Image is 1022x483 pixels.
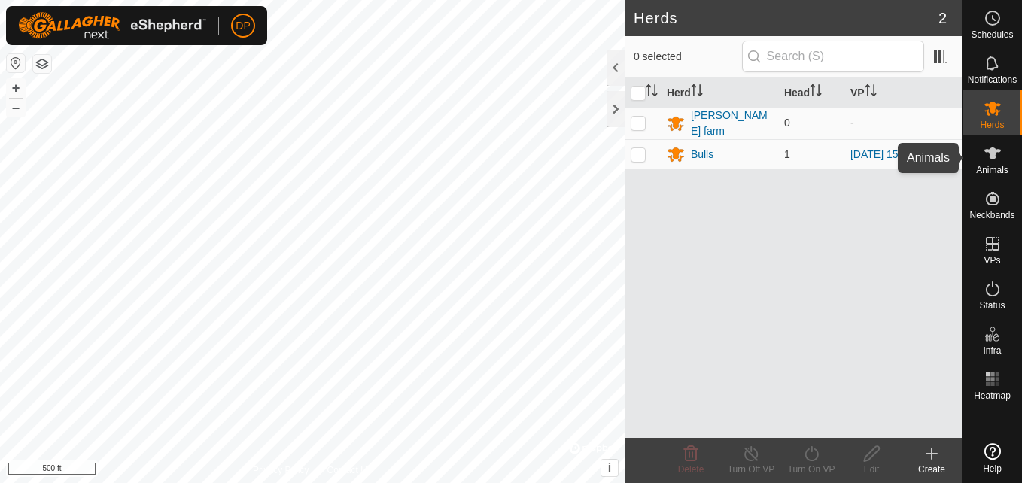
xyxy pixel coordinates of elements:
span: i [608,461,611,474]
button: – [7,99,25,117]
span: Schedules [971,30,1013,39]
h2: Herds [634,9,938,27]
span: Herds [980,120,1004,129]
th: Herd [661,78,778,108]
div: Create [902,463,962,476]
span: Help [983,464,1002,473]
p-sorticon: Activate to sort [865,87,877,99]
button: Reset Map [7,54,25,72]
span: DP [236,18,250,34]
span: Animals [976,166,1008,175]
p-sorticon: Activate to sort [646,87,658,99]
th: Head [778,78,844,108]
span: Notifications [968,75,1017,84]
span: Status [979,301,1005,310]
span: VPs [984,256,1000,265]
div: [PERSON_NAME] farm [691,108,772,139]
a: [DATE] 155200 [850,148,922,160]
p-sorticon: Activate to sort [810,87,822,99]
span: Heatmap [974,391,1011,400]
th: VP [844,78,962,108]
img: Gallagher Logo [18,12,206,39]
input: Search (S) [742,41,924,72]
a: Privacy Policy [253,463,309,477]
span: Delete [678,464,704,475]
a: Help [963,437,1022,479]
div: Turn On VP [781,463,841,476]
button: i [601,460,618,476]
div: Turn Off VP [721,463,781,476]
span: 2 [938,7,947,29]
p-sorticon: Activate to sort [691,87,703,99]
div: Edit [841,463,902,476]
span: 1 [784,148,790,160]
span: Neckbands [969,211,1014,220]
div: Bulls [691,147,713,163]
button: + [7,79,25,97]
span: 0 [784,117,790,129]
a: Contact Us [327,463,372,477]
td: - [844,107,962,139]
span: Infra [983,346,1001,355]
button: Map Layers [33,55,51,73]
span: 0 selected [634,49,742,65]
